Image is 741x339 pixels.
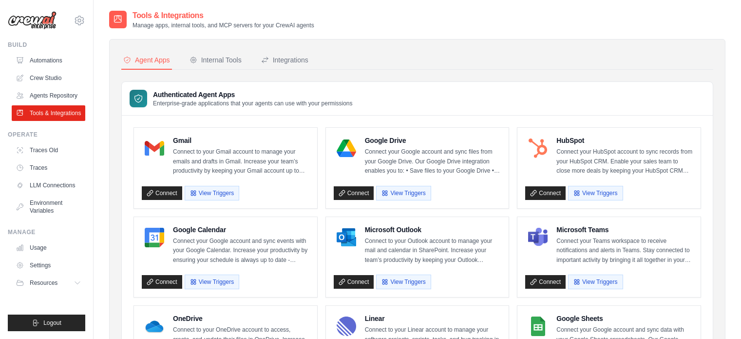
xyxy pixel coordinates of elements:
h2: Tools & Integrations [133,10,314,21]
p: Manage apps, internal tools, and MCP servers for your CrewAI agents [133,21,314,29]
button: View Triggers [185,186,239,200]
img: Google Calendar Logo [145,228,164,247]
h4: Microsoft Teams [556,225,693,235]
p: Connect to your Outlook account to manage your mail and calendar in SharePoint. Increase your tea... [365,237,501,265]
a: Connect [525,186,566,200]
p: Connect to your Gmail account to manage your emails and drafts in Gmail. Increase your team’s pro... [173,147,309,176]
button: View Triggers [376,186,431,200]
a: Crew Studio [12,70,85,86]
div: Internal Tools [190,55,242,65]
img: Google Drive Logo [337,139,356,158]
h4: Linear [365,314,501,323]
a: Settings [12,258,85,273]
button: View Triggers [376,275,431,289]
button: Agent Apps [121,51,172,70]
button: View Triggers [568,275,623,289]
a: Connect [142,186,182,200]
h4: Google Sheets [556,314,693,323]
a: Connect [334,186,374,200]
span: Resources [30,279,57,287]
div: Operate [8,131,85,139]
h4: Gmail [173,136,309,145]
img: Microsoft Teams Logo [528,228,548,247]
h4: Microsoft Outlook [365,225,501,235]
p: Connect your HubSpot account to sync records from your HubSpot CRM. Enable your sales team to clo... [556,147,693,176]
a: LLM Connections [12,178,85,193]
button: View Triggers [568,186,623,200]
span: Logout [43,319,61,327]
button: Internal Tools [188,51,244,70]
h4: HubSpot [556,136,693,145]
div: Manage [8,228,85,236]
button: Logout [8,315,85,331]
img: HubSpot Logo [528,139,548,158]
a: Agents Repository [12,88,85,103]
button: Integrations [259,51,310,70]
img: Google Sheets Logo [528,317,548,336]
a: Traces [12,160,85,176]
a: Connect [525,275,566,289]
img: Linear Logo [337,317,356,336]
button: View Triggers [185,275,239,289]
img: OneDrive Logo [145,317,164,336]
div: Agent Apps [123,55,170,65]
a: Traces Old [12,142,85,158]
h4: Google Drive [365,136,501,145]
p: Connect your Teams workspace to receive notifications and alerts in Teams. Stay connected to impo... [556,237,693,265]
h3: Authenticated Agent Apps [153,90,353,100]
a: Tools & Integrations [12,105,85,121]
a: Environment Variables [12,195,85,219]
p: Connect your Google account and sync files from your Google Drive. Our Google Drive integration e... [365,147,501,176]
button: Resources [12,275,85,291]
a: Connect [142,275,182,289]
a: Connect [334,275,374,289]
img: Microsoft Outlook Logo [337,228,356,247]
h4: Google Calendar [173,225,309,235]
div: Integrations [261,55,308,65]
img: Gmail Logo [145,139,164,158]
a: Usage [12,240,85,256]
iframe: Chat Widget [692,292,741,339]
p: Enterprise-grade applications that your agents can use with your permissions [153,100,353,107]
a: Automations [12,53,85,68]
img: Logo [8,11,57,30]
div: Build [8,41,85,49]
h4: OneDrive [173,314,309,323]
p: Connect your Google account and sync events with your Google Calendar. Increase your productivity... [173,237,309,265]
